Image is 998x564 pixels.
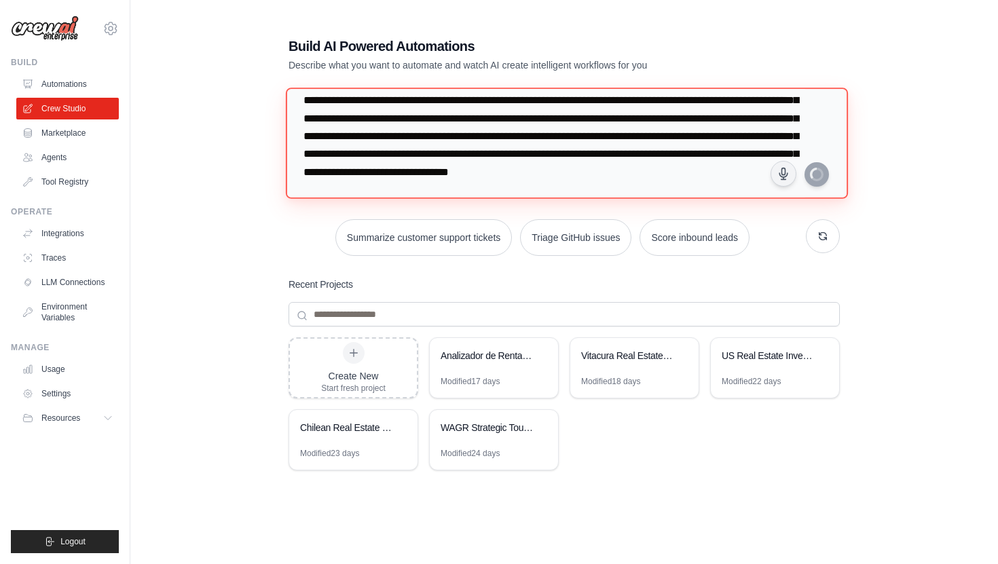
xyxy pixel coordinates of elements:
[441,349,534,362] div: Analizador de Rentabilidad Inmobiliaria
[11,530,119,553] button: Logout
[640,219,750,256] button: Score inbound leads
[16,223,119,244] a: Integrations
[441,376,500,387] div: Modified 17 days
[930,499,998,564] div: Widget de chat
[16,407,119,429] button: Resources
[11,342,119,353] div: Manage
[321,383,386,394] div: Start fresh project
[321,369,386,383] div: Create New
[16,271,119,293] a: LLM Connections
[289,278,353,291] h3: Recent Projects
[441,448,500,459] div: Modified 24 days
[41,413,80,424] span: Resources
[930,499,998,564] iframe: Chat Widget
[16,247,119,269] a: Traces
[520,219,631,256] button: Triage GitHub issues
[16,73,119,95] a: Automations
[16,98,119,119] a: Crew Studio
[300,448,359,459] div: Modified 23 days
[771,161,796,187] button: Click to speak your automation idea
[722,376,781,387] div: Modified 22 days
[722,349,815,362] div: US Real Estate Investment Analyzer
[16,383,119,405] a: Settings
[289,37,745,56] h1: Build AI Powered Automations
[300,421,393,434] div: Chilean Real Estate Investment Analyzer
[335,219,512,256] button: Summarize customer support tickets
[441,421,534,434] div: WAGR Strategic Tournament Hunter - Power Ranking Inflation Analysis
[16,147,119,168] a: Agents
[16,171,119,193] a: Tool Registry
[581,376,640,387] div: Modified 18 days
[11,16,79,41] img: Logo
[11,57,119,68] div: Build
[581,349,674,362] div: Vitacura Real Estate Investment Analysis
[60,536,86,547] span: Logout
[289,58,745,72] p: Describe what you want to automate and watch AI create intelligent workflows for you
[16,358,119,380] a: Usage
[16,122,119,144] a: Marketplace
[806,219,840,253] button: Get new suggestions
[16,296,119,328] a: Environment Variables
[11,206,119,217] div: Operate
